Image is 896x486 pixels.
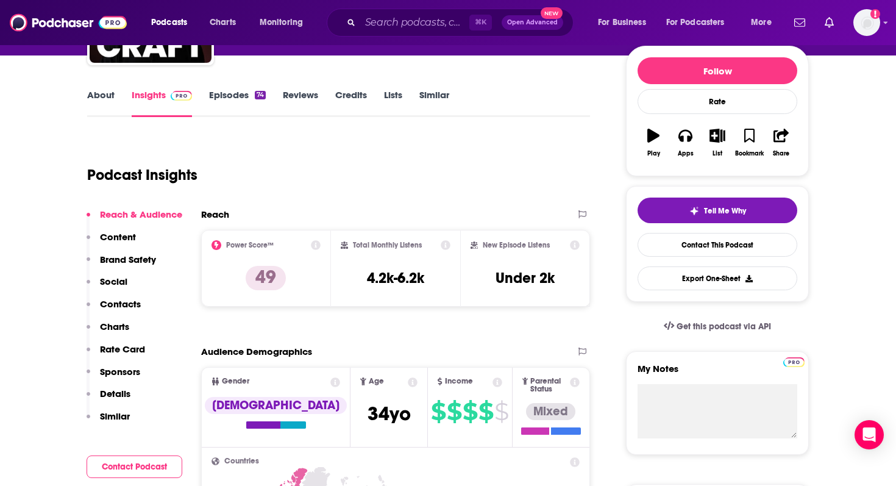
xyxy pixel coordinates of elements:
span: Open Advanced [507,20,558,26]
button: Show profile menu [853,9,880,36]
p: 49 [246,266,286,290]
input: Search podcasts, credits, & more... [360,13,469,32]
span: Gender [222,377,249,385]
button: Bookmark [733,121,765,165]
h3: 4.2k-6.2k [367,269,424,287]
img: Podchaser Pro [783,357,805,367]
button: Brand Safety [87,254,156,276]
a: Credits [335,89,367,117]
button: Sponsors [87,366,140,388]
span: $ [447,402,461,421]
button: Charts [87,321,129,343]
a: Episodes74 [209,89,266,117]
button: Rate Card [87,343,145,366]
h3: Under 2k [496,269,555,287]
div: List [713,150,722,157]
div: Apps [678,150,694,157]
div: Share [773,150,789,157]
a: Contact This Podcast [638,233,797,257]
img: User Profile [853,9,880,36]
span: For Podcasters [666,14,725,31]
a: Pro website [783,356,805,367]
a: Show notifications dropdown [789,12,810,33]
button: Share [766,121,797,165]
button: open menu [658,13,742,32]
span: Monitoring [260,14,303,31]
h1: Podcast Insights [87,166,197,184]
button: open menu [251,13,319,32]
div: Open Intercom Messenger [855,420,884,449]
img: Podchaser - Follow, Share and Rate Podcasts [10,11,127,34]
h2: Power Score™ [226,241,274,249]
button: open menu [742,13,787,32]
button: Contacts [87,298,141,321]
h2: New Episode Listens [483,241,550,249]
p: Details [100,388,130,399]
button: Content [87,231,136,254]
a: Charts [202,13,243,32]
h2: Reach [201,209,229,220]
div: Play [647,150,660,157]
a: Lists [384,89,402,117]
span: Charts [210,14,236,31]
div: Mixed [526,403,575,420]
span: Income [445,377,473,385]
span: ⌘ K [469,15,492,30]
span: 34 yo [368,402,411,426]
span: $ [431,402,446,421]
a: Show notifications dropdown [820,12,839,33]
label: My Notes [638,363,797,384]
span: Logged in as danikarchmer [853,9,880,36]
p: Brand Safety [100,254,156,265]
p: Reach & Audience [100,209,182,220]
a: About [87,89,115,117]
span: Tell Me Why [704,206,746,216]
h2: Audience Demographics [201,346,312,357]
button: Apps [669,121,701,165]
span: $ [478,402,493,421]
p: Content [100,231,136,243]
span: More [751,14,772,31]
button: tell me why sparkleTell Me Why [638,198,797,223]
button: Export One-Sheet [638,266,797,290]
span: $ [463,402,477,421]
p: Sponsors [100,366,140,377]
button: Social [87,276,127,298]
a: Similar [419,89,449,117]
button: open menu [143,13,203,32]
span: For Business [598,14,646,31]
span: $ [494,402,508,421]
span: Podcasts [151,14,187,31]
span: New [541,7,563,19]
a: Get this podcast via API [654,312,781,341]
div: 74 [255,91,266,99]
p: Rate Card [100,343,145,355]
svg: Add a profile image [870,9,880,19]
button: Details [87,388,130,410]
img: tell me why sparkle [689,206,699,216]
button: List [702,121,733,165]
button: open menu [589,13,661,32]
div: Search podcasts, credits, & more... [338,9,585,37]
button: Follow [638,57,797,84]
span: Get this podcast via API [677,321,771,332]
p: Contacts [100,298,141,310]
div: [DEMOGRAPHIC_DATA] [205,397,347,414]
button: Open AdvancedNew [502,15,563,30]
span: Countries [224,457,259,465]
button: Contact Podcast [87,456,182,478]
a: Reviews [283,89,318,117]
h2: Total Monthly Listens [353,241,422,249]
div: Bookmark [735,150,764,157]
a: InsightsPodchaser Pro [132,89,192,117]
button: Play [638,121,669,165]
p: Charts [100,321,129,332]
p: Social [100,276,127,287]
button: Similar [87,410,130,433]
p: Similar [100,410,130,422]
div: Rate [638,89,797,114]
span: Age [369,377,384,385]
img: Podchaser Pro [171,91,192,101]
button: Reach & Audience [87,209,182,231]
